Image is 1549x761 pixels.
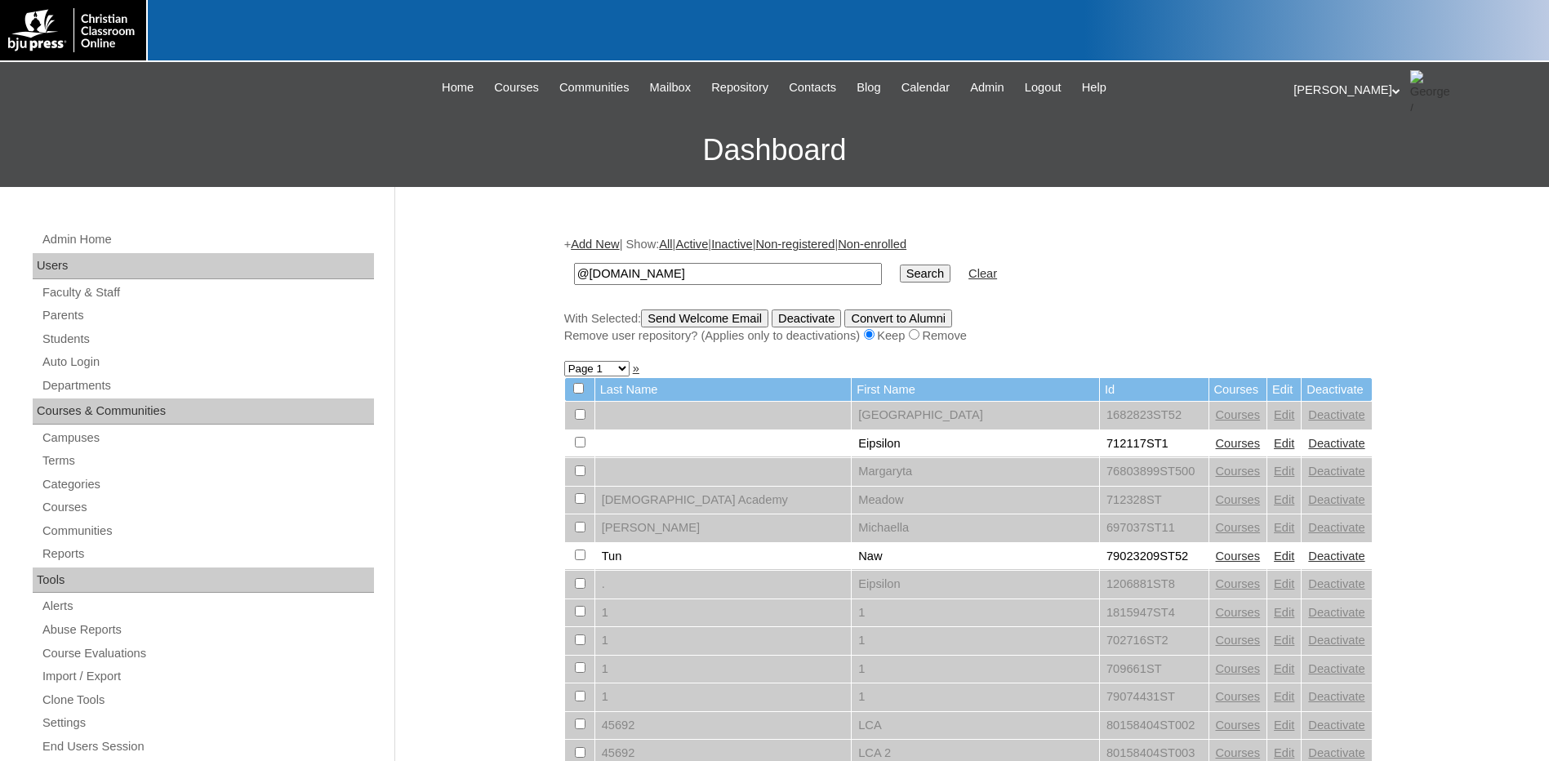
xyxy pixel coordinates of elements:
td: LCA [852,712,1099,740]
a: End Users Session [41,737,374,757]
a: Clear [968,267,997,280]
a: Courses [1216,493,1261,506]
a: Help [1074,78,1115,97]
a: Course Evaluations [41,643,374,664]
img: George / Distance Learning Online Staff [1410,70,1451,111]
span: Contacts [789,78,836,97]
a: Campuses [41,428,374,448]
td: 80158404ST002 [1100,712,1208,740]
a: Edit [1274,719,1294,732]
a: Non-registered [755,238,835,251]
a: Edit [1274,662,1294,675]
td: 79074431ST [1100,683,1208,711]
input: Send Welcome Email [641,309,768,327]
a: Courses [1216,606,1261,619]
span: Admin [970,78,1004,97]
input: Deactivate [772,309,841,327]
a: Courses [1216,408,1261,421]
a: Import / Export [41,666,374,687]
a: Edit [1274,690,1294,703]
td: 712117ST1 [1100,430,1208,458]
img: logo-white.png [8,8,138,52]
a: Edit [1274,746,1294,759]
input: Search [574,263,882,285]
td: 76803899ST500 [1100,458,1208,486]
td: 697037ST11 [1100,514,1208,542]
input: Search [900,265,950,283]
td: Id [1100,378,1208,402]
a: Deactivate [1308,408,1364,421]
a: Edit [1274,465,1294,478]
td: Eipsilon [852,571,1099,599]
a: Departments [41,376,374,396]
td: Naw [852,543,1099,571]
div: With Selected: [564,309,1373,345]
td: 1 [595,599,852,627]
a: Deactivate [1308,465,1364,478]
a: Communities [41,521,374,541]
a: Reports [41,544,374,564]
td: Meadow [852,487,1099,514]
a: Courses [1216,437,1261,450]
a: Repository [703,78,777,97]
a: Home [434,78,482,97]
td: . [595,571,852,599]
a: Courses [1216,662,1261,675]
td: Margaryta [852,458,1099,486]
a: Terms [41,451,374,471]
td: 1206881ST8 [1100,571,1208,599]
span: Logout [1025,78,1062,97]
a: Deactivate [1308,493,1364,506]
a: Courses [1216,634,1261,647]
a: Clone Tools [41,690,374,710]
a: Add New [571,238,619,251]
a: Auto Login [41,352,374,372]
a: Deactivate [1308,577,1364,590]
td: 1 [852,627,1099,655]
td: First Name [852,378,1099,402]
td: 1 [595,627,852,655]
a: Calendar [893,78,958,97]
a: Courses [1216,690,1261,703]
td: 79023209ST52 [1100,543,1208,571]
a: Mailbox [642,78,700,97]
a: Courses [41,497,374,518]
a: Active [675,238,708,251]
a: Settings [41,713,374,733]
a: Deactivate [1308,690,1364,703]
td: Edit [1267,378,1301,402]
a: Deactivate [1308,521,1364,534]
div: Users [33,253,374,279]
td: 702716ST2 [1100,627,1208,655]
a: Deactivate [1308,437,1364,450]
a: Abuse Reports [41,620,374,640]
a: Edit [1274,606,1294,619]
td: [PERSON_NAME] [595,514,852,542]
a: Edit [1274,493,1294,506]
a: Admin Home [41,229,374,250]
div: Courses & Communities [33,398,374,425]
a: All [659,238,672,251]
span: Repository [711,78,768,97]
a: Blog [848,78,888,97]
input: Convert to Alumni [844,309,952,327]
span: Blog [857,78,880,97]
a: Courses [1216,746,1261,759]
a: Parents [41,305,374,326]
td: 1 [852,683,1099,711]
td: Courses [1209,378,1267,402]
td: Michaella [852,514,1099,542]
div: Remove user repository? (Applies only to deactivations) Keep Remove [564,327,1373,345]
a: Deactivate [1308,606,1364,619]
a: Edit [1274,577,1294,590]
div: + | Show: | | | | [564,236,1373,344]
span: Home [442,78,474,97]
a: Courses [1216,550,1261,563]
a: Deactivate [1308,634,1364,647]
td: [GEOGRAPHIC_DATA] [852,402,1099,429]
a: Inactive [711,238,753,251]
a: Courses [486,78,547,97]
span: Courses [494,78,539,97]
a: Alerts [41,596,374,616]
a: Deactivate [1308,746,1364,759]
